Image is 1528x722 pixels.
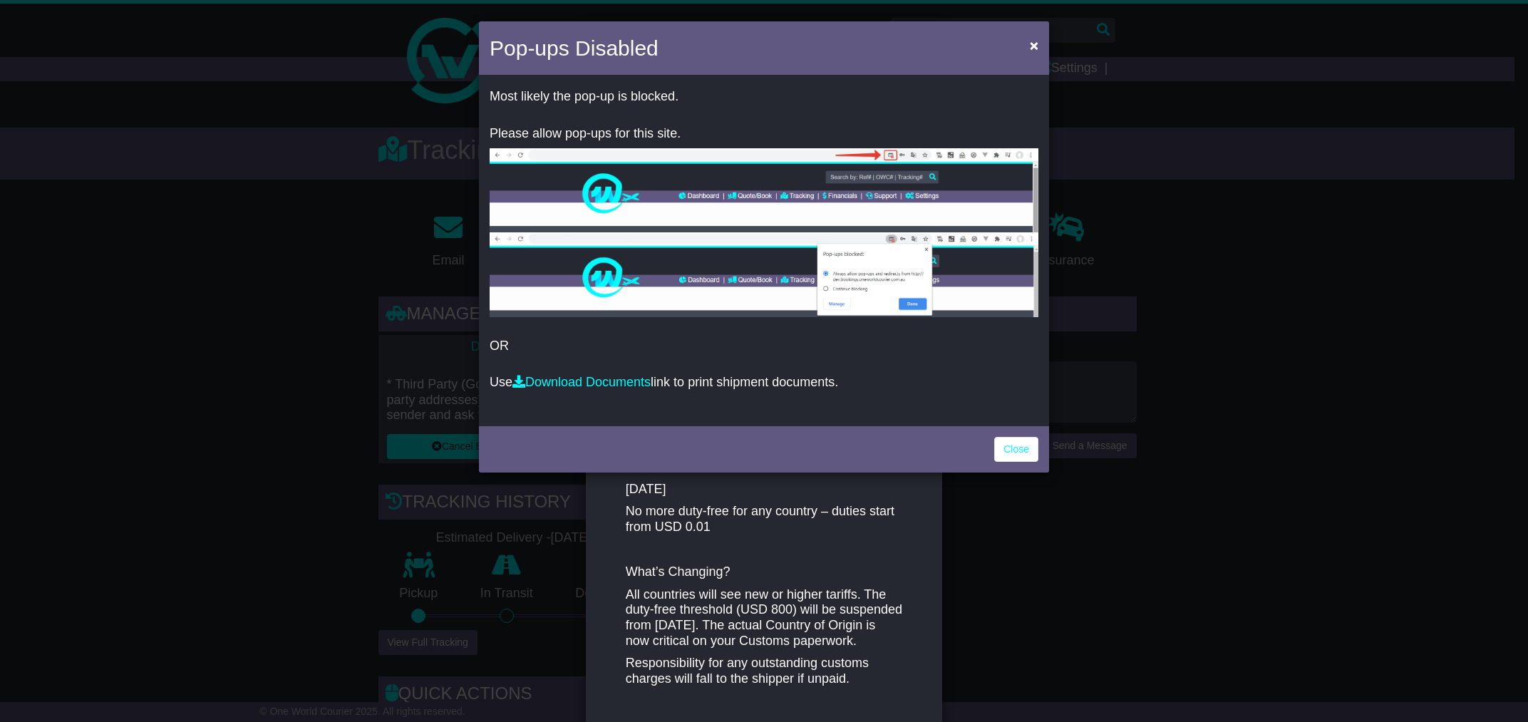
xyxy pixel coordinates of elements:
[490,32,659,64] h4: Pop-ups Disabled
[490,126,1038,142] p: Please allow pop-ups for this site.
[479,78,1049,423] div: OR
[1023,31,1046,60] button: Close
[490,148,1038,232] img: allow-popup-1.png
[490,89,1038,105] p: Most likely the pop-up is blocked.
[994,437,1038,462] a: Close
[490,232,1038,317] img: allow-popup-2.png
[512,375,651,389] a: Download Documents
[1030,37,1038,53] span: ×
[490,375,1038,391] p: Use link to print shipment documents.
